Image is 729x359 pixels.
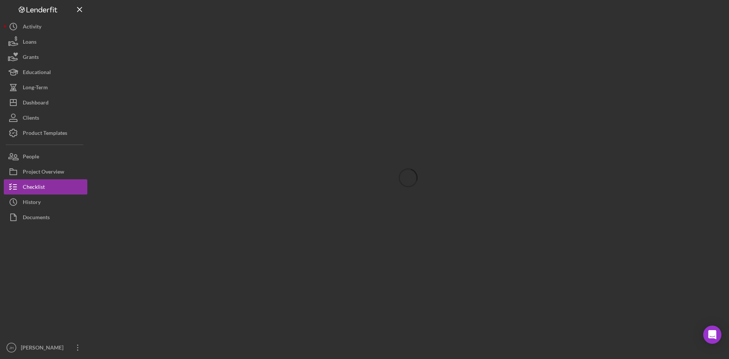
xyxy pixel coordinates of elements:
text: JH [9,346,14,350]
button: History [4,195,87,210]
div: Checklist [23,179,45,196]
div: Documents [23,210,50,227]
button: Documents [4,210,87,225]
button: Educational [4,65,87,80]
button: Checklist [4,179,87,195]
div: Project Overview [23,164,64,181]
div: History [23,195,41,212]
div: Activity [23,19,41,36]
div: Long-Term [23,80,48,97]
div: Loans [23,34,36,51]
button: Project Overview [4,164,87,179]
button: Clients [4,110,87,125]
button: JH[PERSON_NAME] [4,340,87,355]
div: Dashboard [23,95,49,112]
div: People [23,149,39,166]
div: Educational [23,65,51,82]
button: People [4,149,87,164]
button: Grants [4,49,87,65]
div: Open Intercom Messenger [703,326,721,344]
button: Dashboard [4,95,87,110]
button: Activity [4,19,87,34]
div: Clients [23,110,39,127]
button: Product Templates [4,125,87,141]
div: [PERSON_NAME] [19,340,68,357]
div: Product Templates [23,125,67,142]
button: Long-Term [4,80,87,95]
div: Grants [23,49,39,66]
button: Loans [4,34,87,49]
